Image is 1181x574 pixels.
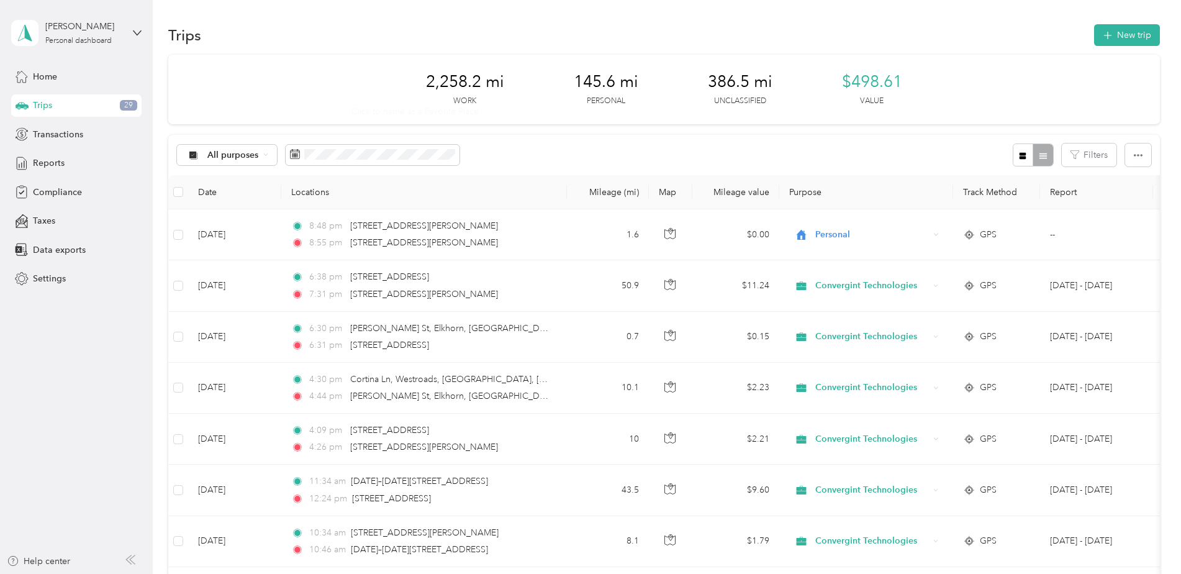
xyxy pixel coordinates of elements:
[168,29,201,42] h1: Trips
[350,221,498,231] span: [STREET_ADDRESS][PERSON_NAME]
[426,72,504,92] span: 2,258.2 mi
[7,555,70,568] button: Help center
[309,322,345,335] span: 6:30 pm
[120,100,137,111] span: 29
[188,312,281,363] td: [DATE]
[692,312,779,363] td: $0.15
[188,363,281,414] td: [DATE]
[309,424,345,437] span: 4:09 pm
[714,96,766,107] p: Unclassified
[351,527,499,538] span: [STREET_ADDRESS][PERSON_NAME]
[309,440,345,454] span: 4:26 pm
[567,209,649,260] td: 1.6
[815,228,929,242] span: Personal
[350,289,498,299] span: [STREET_ADDRESS][PERSON_NAME]
[980,534,997,548] span: GPS
[779,175,953,209] th: Purpose
[1040,175,1153,209] th: Report
[860,96,884,107] p: Value
[188,516,281,567] td: [DATE]
[815,483,929,497] span: Convergint Technologies
[33,214,55,227] span: Taxes
[574,72,638,92] span: 145.6 mi
[309,339,345,352] span: 6:31 pm
[692,363,779,414] td: $2.23
[1062,143,1116,166] button: Filters
[351,476,488,486] span: [DATE]–[DATE][STREET_ADDRESS]
[188,209,281,260] td: [DATE]
[350,237,498,248] span: [STREET_ADDRESS][PERSON_NAME]
[309,492,347,506] span: 12:24 pm
[1040,209,1153,260] td: --
[980,483,997,497] span: GPS
[1094,24,1160,46] button: New trip
[33,186,82,199] span: Compliance
[45,37,112,45] div: Personal dashboard
[1111,504,1181,574] iframe: Everlance-gr Chat Button Frame
[309,219,345,233] span: 8:48 pm
[207,151,259,160] span: All purposes
[33,157,65,170] span: Reports
[842,72,902,92] span: $498.61
[980,279,997,293] span: GPS
[815,381,929,394] span: Convergint Technologies
[33,244,86,257] span: Data exports
[343,96,487,126] div: Click to name as a Favorite Place
[1040,363,1153,414] td: Sep 1 - 30, 2025
[309,270,345,284] span: 6:38 pm
[1040,465,1153,516] td: Sep 1 - 30, 2025
[1040,516,1153,567] td: Sep 1 - 30, 2025
[350,340,429,350] span: [STREET_ADDRESS]
[45,20,123,33] div: [PERSON_NAME]
[351,544,488,555] span: [DATE]–[DATE][STREET_ADDRESS]
[309,373,345,386] span: 4:30 pm
[188,260,281,311] td: [DATE]
[567,516,649,567] td: 8.1
[350,323,653,334] span: [PERSON_NAME] St, Elkhorn, [GEOGRAPHIC_DATA], [GEOGRAPHIC_DATA]
[1040,260,1153,311] td: Sep 1 - 30, 2025
[649,175,692,209] th: Map
[815,279,929,293] span: Convergint Technologies
[1040,414,1153,465] td: Sep 1 - 30, 2025
[188,175,281,209] th: Date
[350,425,429,435] span: [STREET_ADDRESS]
[692,414,779,465] td: $2.21
[980,330,997,344] span: GPS
[692,209,779,260] td: $0.00
[567,363,649,414] td: 10.1
[33,70,57,83] span: Home
[953,175,1040,209] th: Track Method
[692,175,779,209] th: Mileage value
[309,543,346,557] span: 10:46 am
[815,534,929,548] span: Convergint Technologies
[980,432,997,446] span: GPS
[33,99,52,112] span: Trips
[815,432,929,446] span: Convergint Technologies
[350,271,429,282] span: [STREET_ADDRESS]
[1040,312,1153,363] td: Sep 1 - 30, 2025
[980,381,997,394] span: GPS
[567,175,649,209] th: Mileage (mi)
[352,493,431,504] span: [STREET_ADDRESS]
[567,312,649,363] td: 0.7
[309,526,346,540] span: 10:34 am
[815,330,929,344] span: Convergint Technologies
[309,236,345,250] span: 8:55 pm
[692,465,779,516] td: $9.60
[587,96,625,107] p: Personal
[309,389,345,403] span: 4:44 pm
[980,228,997,242] span: GPS
[567,260,649,311] td: 50.9
[350,374,626,385] span: Cortina Ln, Westroads, [GEOGRAPHIC_DATA], [GEOGRAPHIC_DATA]
[309,475,346,488] span: 11:34 am
[309,288,345,301] span: 7:31 pm
[281,175,567,209] th: Locations
[567,414,649,465] td: 10
[188,465,281,516] td: [DATE]
[692,516,779,567] td: $1.79
[350,391,653,401] span: [PERSON_NAME] St, Elkhorn, [GEOGRAPHIC_DATA], [GEOGRAPHIC_DATA]
[692,260,779,311] td: $11.24
[33,128,83,141] span: Transactions
[350,442,498,452] span: [STREET_ADDRESS][PERSON_NAME]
